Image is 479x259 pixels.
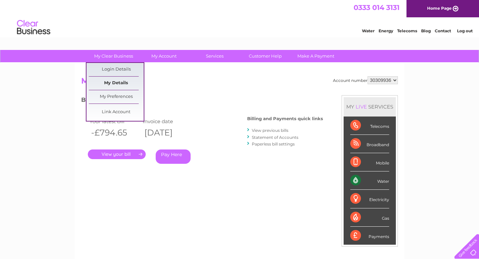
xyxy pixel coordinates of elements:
div: LIVE [354,104,368,110]
div: Mobile [350,153,389,171]
a: Make A Payment [288,50,343,62]
div: Broadband [350,135,389,153]
div: Payments [350,227,389,245]
a: My Preferences [89,90,144,104]
div: Gas [350,208,389,227]
a: Pay Here [156,149,191,164]
a: Login Details [89,63,144,76]
a: Services [187,50,242,62]
a: View previous bills [252,128,288,133]
div: Clear Business is a trading name of Verastar Limited (registered in [GEOGRAPHIC_DATA] No. 3667643... [83,4,397,32]
h3: Bills and Payments [81,95,323,107]
a: Telecoms [397,28,417,33]
div: MY SERVICES [344,97,396,116]
a: Blog [421,28,431,33]
td: Invoice date [141,117,194,126]
h4: Billing and Payments quick links [247,116,323,121]
th: [DATE] [141,126,194,139]
a: 0333 014 3131 [354,3,399,12]
a: Log out [457,28,473,33]
a: My Details [89,77,144,90]
th: -£794.65 [88,126,141,139]
a: My Account [137,50,192,62]
img: logo.png [17,17,51,38]
a: Contact [435,28,451,33]
h2: My Account [81,76,398,89]
a: Paperless bill settings [252,141,295,146]
a: Link Account [89,106,144,119]
div: Telecoms [350,117,389,135]
div: Account number [333,76,398,84]
a: Energy [379,28,393,33]
a: Customer Help [238,50,293,62]
div: Water [350,171,389,190]
a: Statement of Accounts [252,135,298,140]
a: . [88,149,146,159]
a: My Clear Business [86,50,141,62]
a: Water [362,28,375,33]
div: Electricity [350,190,389,208]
